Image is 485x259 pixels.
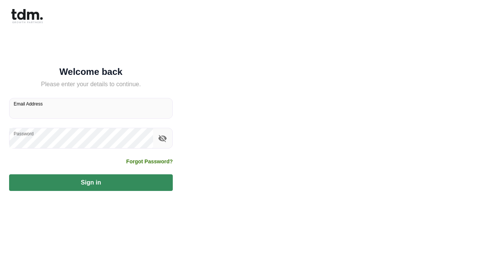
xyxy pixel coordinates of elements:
a: Forgot Password? [126,158,173,165]
button: Sign in [9,174,173,191]
label: Email Address [14,101,43,107]
button: toggle password visibility [156,132,169,145]
h5: Please enter your details to continue. [9,80,173,89]
label: Password [14,130,34,137]
h5: Welcome back [9,68,173,76]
